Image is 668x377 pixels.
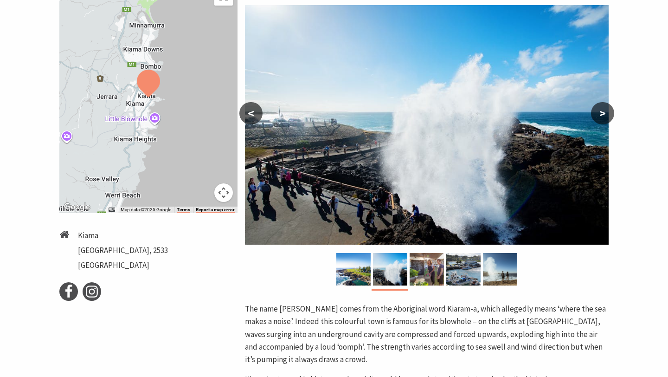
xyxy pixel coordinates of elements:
[446,253,481,286] img: Kiama Harbour
[591,102,614,124] button: >
[62,201,92,213] img: Google
[78,229,168,242] li: Kiama
[62,201,92,213] a: Open this area in Google Maps (opens a new window)
[239,102,263,124] button: <
[245,303,609,366] p: The name [PERSON_NAME] comes from the Aboriginal word Kiaram-a, which allegedly means ‘where the ...
[78,244,168,257] li: [GEOGRAPHIC_DATA], 2533
[196,207,235,213] a: Report a map error
[373,253,407,286] img: Kiama Blowhole on a South Easterly Wind
[245,5,609,245] img: Kiama Blowhole on a South Easterly Wind
[336,253,371,286] img: Blowhole Point Kiama - Rockpool
[78,259,168,272] li: [GEOGRAPHIC_DATA]
[121,207,171,212] span: Map data ©2025 Google
[483,253,517,286] img: Little Blowhole on a north east wind
[410,253,444,286] img: Farmers Market Each Wednesday @ Surf Beach
[109,207,115,213] button: Keyboard shortcuts
[214,183,233,202] button: Map camera controls
[177,207,190,213] a: Terms (opens in new tab)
